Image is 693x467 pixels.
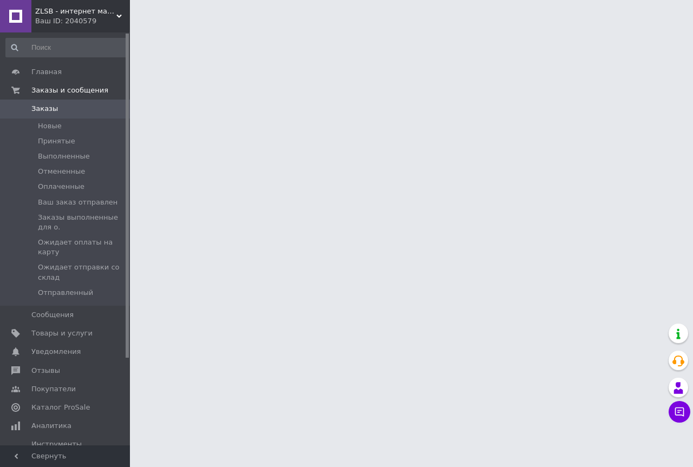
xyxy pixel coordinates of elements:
[31,104,58,114] span: Заказы
[38,182,84,192] span: Оплаченные
[38,262,127,282] span: Ожидает отправки со склад
[31,439,100,459] span: Инструменты вебмастера и SEO
[35,6,116,16] span: ZLSB - интернет магазин Ювелирный Дом
[31,403,90,412] span: Каталог ProSale
[5,38,128,57] input: Поиск
[669,401,690,423] button: Чат с покупателем
[38,213,127,232] span: Заказы выполненные для о.
[38,167,85,176] span: Отмененные
[31,67,62,77] span: Главная
[31,347,81,357] span: Уведомления
[31,310,74,320] span: Сообщения
[35,16,130,26] div: Ваш ID: 2040579
[38,238,127,257] span: Ожидает оплаты на карту
[38,152,90,161] span: Выполненные
[31,366,60,376] span: Отзывы
[38,288,93,298] span: Отправленный
[31,85,108,95] span: Заказы и сообщения
[38,121,62,131] span: Новые
[31,328,93,338] span: Товары и услуги
[38,136,75,146] span: Принятые
[38,198,117,207] span: Ваш заказ отправлен
[31,421,71,431] span: Аналитика
[31,384,76,394] span: Покупатели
